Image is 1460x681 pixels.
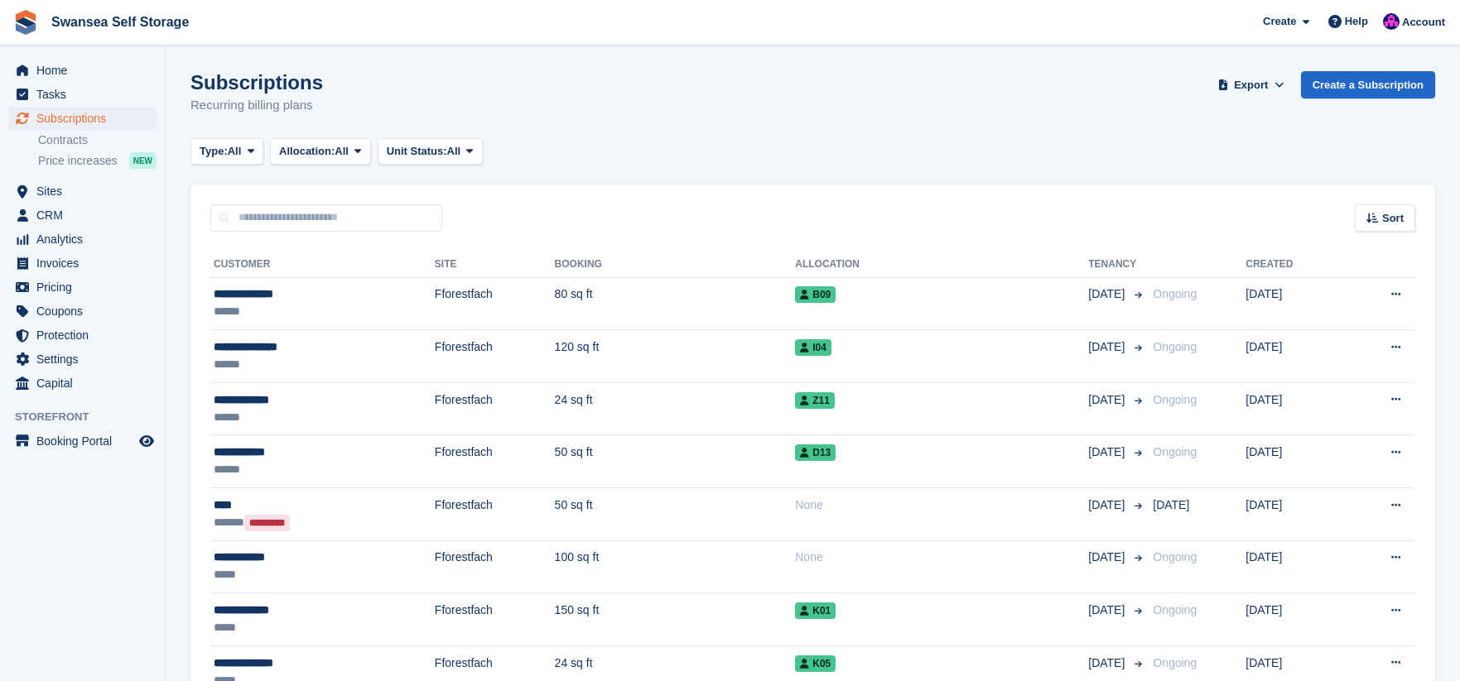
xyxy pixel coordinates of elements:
span: Price increases [38,153,118,169]
td: Fforestfach [435,540,555,593]
a: menu [8,300,157,323]
td: 80 sq ft [555,277,796,330]
span: Sort [1382,210,1404,227]
span: [DATE] [1088,655,1128,672]
span: Account [1402,14,1445,31]
span: Invoices [36,252,136,275]
td: [DATE] [1246,330,1343,383]
span: Ongoing [1153,550,1197,564]
div: None [795,496,1088,514]
td: Fforestfach [435,488,555,541]
a: menu [8,429,157,453]
span: Ongoing [1153,445,1197,458]
span: Analytics [36,228,136,251]
span: [DATE] [1088,338,1128,356]
a: Price increases NEW [38,151,157,170]
td: [DATE] [1246,593,1343,646]
a: menu [8,276,157,299]
span: Ongoing [1153,656,1197,669]
span: Pricing [36,276,136,299]
span: K01 [795,602,836,619]
span: [DATE] [1088,285,1128,303]
button: Allocation: All [270,138,371,165]
th: Created [1246,252,1343,278]
th: Allocation [795,252,1088,278]
td: 50 sq ft [555,435,796,488]
span: Sites [36,180,136,203]
img: Donna Davies [1383,13,1400,30]
span: Type: [200,143,228,160]
p: Recurring billing plans [190,96,323,115]
span: Ongoing [1153,340,1197,353]
span: Ongoing [1153,393,1197,406]
td: [DATE] [1246,277,1343,330]
span: Tasks [36,83,136,106]
img: stora-icon-8386f47178a22dfd0bd8f6a31ec36ba5ce8667c1dd55bd0f319d3a0aa187defe.svg [13,10,38,35]
td: [DATE] [1246,435,1343,488]
span: [DATE] [1088,496,1128,514]
span: [DATE] [1088,444,1128,461]
a: Preview store [137,431,157,451]
span: CRM [36,204,136,227]
a: menu [8,252,157,275]
a: menu [8,107,157,130]
span: D13 [795,444,836,461]
td: 120 sq ft [555,330,796,383]
span: Booking Portal [36,429,136,453]
span: Subscriptions [36,107,136,130]
span: Coupons [36,300,136,323]
span: K05 [795,655,836,672]
button: Export [1215,71,1288,98]
td: [DATE] [1246,488,1343,541]
span: Ongoing [1153,603,1197,616]
span: I04 [795,339,831,356]
span: Create [1263,13,1296,30]
a: Contracts [38,132,157,148]
td: Fforestfach [435,277,555,330]
span: Allocation: [279,143,335,160]
span: Home [36,59,136,82]
a: menu [8,228,157,251]
h1: Subscriptions [190,71,323,94]
th: Customer [210,252,435,278]
button: Type: All [190,138,263,165]
span: [DATE] [1088,602,1128,619]
span: [DATE] [1153,498,1189,511]
a: Swansea Self Storage [45,8,195,36]
span: All [335,143,349,160]
a: menu [8,83,157,106]
span: All [447,143,461,160]
span: Help [1345,13,1368,30]
span: [DATE] [1088,391,1128,409]
span: Export [1234,77,1268,94]
th: Tenancy [1088,252,1146,278]
a: Create a Subscription [1301,71,1435,98]
a: menu [8,180,157,203]
span: Storefront [15,409,165,425]
span: Z11 [795,392,835,409]
td: Fforestfach [435,330,555,383]
td: Fforestfach [435,382,555,435]
td: 50 sq ft [555,488,796,541]
a: menu [8,59,157,82]
td: 24 sq ft [555,382,796,435]
div: None [795,549,1088,566]
td: [DATE] [1246,382,1343,435]
button: Unit Status: All [378,138,483,165]
div: NEW [129,152,157,169]
span: Capital [36,372,136,395]
td: 100 sq ft [555,540,796,593]
a: menu [8,204,157,227]
a: menu [8,324,157,347]
span: Settings [36,348,136,371]
td: Fforestfach [435,593,555,646]
span: B09 [795,286,836,303]
a: menu [8,348,157,371]
span: Ongoing [1153,287,1197,300]
td: 150 sq ft [555,593,796,646]
a: menu [8,372,157,395]
td: [DATE] [1246,540,1343,593]
span: Protection [36,324,136,347]
span: [DATE] [1088,549,1128,566]
span: All [228,143,242,160]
